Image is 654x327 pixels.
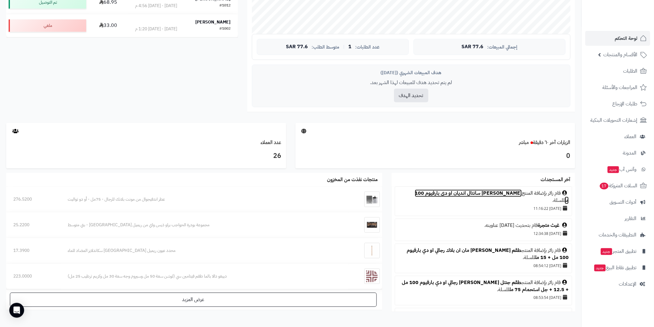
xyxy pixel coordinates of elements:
[585,244,650,259] a: تطبيق المتجرجديد
[13,273,53,279] div: 223.0000
[68,196,342,202] div: عطر اندفيجوال من مونت بلانك للرجال - 75مل - أو دو تواليت
[454,311,521,318] a: ماكس فاكتور قلم كحل رقم : 090
[196,19,231,25] strong: [PERSON_NAME]
[286,44,308,50] span: 77.6 SAR
[604,50,638,59] span: الأقسام والمنتجات
[623,67,638,75] span: الطلبات
[415,189,569,204] a: [PERSON_NAME] سانتال انديان او دي بارفيوم 100 مل
[610,198,637,206] span: أدوات التسويق
[600,247,637,256] span: تطبيق المتجر
[613,100,638,108] span: طلبات الإرجاع
[398,279,569,293] div: قام زائر بإضافة المنتج للسلة.
[355,45,380,50] span: عدد الطلبات:
[487,45,517,50] span: إجمالي المبيعات:
[594,263,637,272] span: تطبيق نقاط البيع
[364,217,380,233] img: مجموعة بودرة الحواجب براو ذيس واي من ريميل لندن - بني متوسط
[9,303,24,318] div: Open Intercom Messenger
[398,261,569,270] div: [DATE] 08:54:12
[594,265,606,271] span: جديد
[68,222,342,228] div: مجموعة بودرة الحواجب براو ذيس واي من ريميل [GEOGRAPHIC_DATA] - بني متوسط
[623,149,637,157] span: المدونة
[398,311,569,318] div: قام زائر بإضافة المنتج للسلة.
[585,195,650,210] a: أدوات التسويق
[585,277,650,291] a: الإعدادات
[601,248,612,255] span: جديد
[585,80,650,95] a: المراجعات والأسئلة
[9,19,86,32] div: ملغي
[364,192,380,207] img: عطر اندفيجوال من مونت بلانك للرجال - 75مل - أو دو تواليت
[135,26,177,32] div: [DATE] - [DATE] 1:20 م
[261,139,282,146] a: عدد العملاء
[608,166,619,173] span: جديد
[585,146,650,160] a: المدونة
[585,162,650,177] a: وآتس آبجديد
[398,222,569,229] div: قام بتحديث [DATE] عناوينه.
[220,3,231,9] div: #1012
[402,279,569,293] a: طقم جنتل [PERSON_NAME] رجالي او دي بارفيوم 100 مل + 12.5 + جل استحمام 75 مل
[343,45,345,49] span: |
[398,293,569,302] div: [DATE] 08:53:54
[257,70,566,76] div: هدف المبيعات الشهري ([DATE])
[519,139,529,146] small: مباشر
[364,243,380,258] img: محدد عيون ريميل لندن سكاندلايز المضاد للماء
[591,116,638,125] span: إشعارات التحويلات البنكية
[607,165,637,174] span: وآتس آب
[364,269,380,284] img: دييغو دالا بالما طقم فيتامين سي (لوشن سعة 50 مل وسيروم وجه سعة 30 مل وكريم ترطيب 25 مل)
[398,247,569,261] div: قام زائر بإضافة المنتج للسلة.
[585,129,650,144] a: العملاء
[615,34,638,43] span: لوحة التحكم
[599,181,638,190] span: السلات المتروكة
[407,247,569,261] a: طقم [PERSON_NAME] مان ان بلاك رجالي او دي بارفيوم 100 مل + 15 مل
[257,79,566,86] p: لم يتم تحديد هدف للمبيعات لهذا الشهر بعد.
[585,96,650,111] a: طلبات الإرجاع
[600,183,609,189] span: 17
[625,132,637,141] span: العملاء
[327,177,378,183] h3: منتجات نفذت من المخزون
[619,280,637,288] span: الإعدادات
[135,3,177,9] div: [DATE] - [DATE] 4:56 م
[220,26,231,32] div: #1002
[394,89,428,102] button: تحديد الهدف
[398,204,569,213] div: [DATE] 11:16:22
[348,44,351,50] span: 1
[398,190,569,204] div: قام زائر بإضافة المنتج للسلة.
[599,231,637,239] span: التطبيقات والخدمات
[461,44,483,50] span: 77.6 SAR
[585,64,650,79] a: الطلبات
[300,151,571,161] h3: 0
[13,248,53,254] div: 17.3900
[585,178,650,193] a: السلات المتروكة17
[312,45,339,50] span: متوسط الطلب:
[519,139,571,146] a: الزيارات آخر ٦٠ دقيقةمباشر
[585,260,650,275] a: تطبيق نقاط البيعجديد
[585,31,650,46] a: لوحة التحكم
[538,222,559,229] a: غيث متجرة
[13,196,53,202] div: 276.5200
[603,83,638,92] span: المراجعات والأسئلة
[13,222,53,228] div: 25.2200
[68,273,342,279] div: دييغو دالا بالما طقم فيتامين سي (لوشن سعة 50 مل وسيروم وجه سعة 30 مل وكريم ترطيب 25 مل)
[11,151,282,161] h3: 26
[541,177,571,183] h3: آخر المستجدات
[10,293,377,307] a: عرض المزيد
[585,113,650,128] a: إشعارات التحويلات البنكية
[398,229,569,238] div: [DATE] 12:34:38
[89,14,128,37] td: 33.00
[585,227,650,242] a: التطبيقات والخدمات
[68,248,342,254] div: محدد عيون ريميل [GEOGRAPHIC_DATA] سكاندلايز المضاد للماء
[625,214,637,223] span: التقارير
[585,211,650,226] a: التقارير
